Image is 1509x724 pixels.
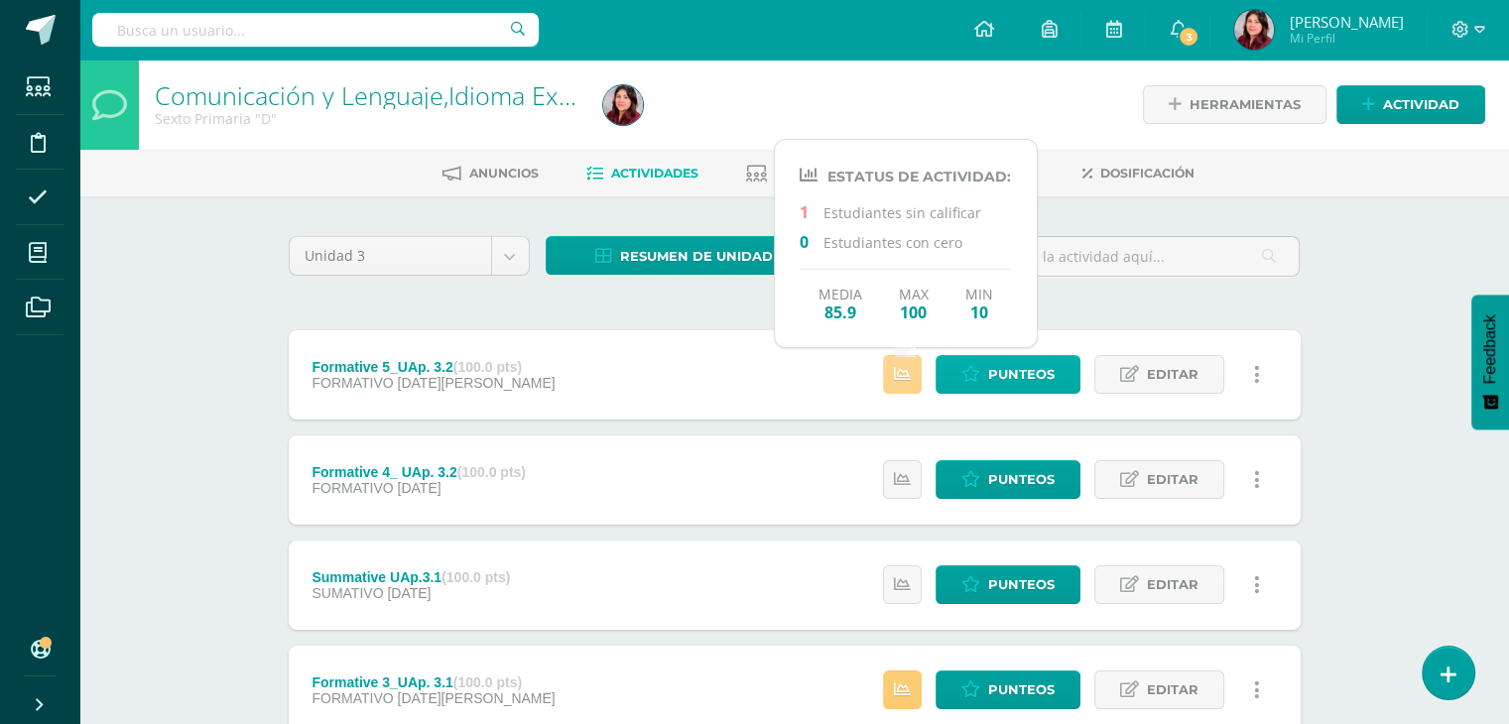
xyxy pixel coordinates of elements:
span: Herramientas [1190,86,1301,123]
span: 85.9 [818,302,862,321]
input: Busca un usuario... [92,13,539,47]
span: Mi Perfil [1289,30,1403,47]
strong: (100.0 pts) [441,569,510,585]
p: Estudiantes con cero [800,231,1011,252]
span: 3 [1178,26,1199,48]
span: Editar [1147,671,1198,708]
a: Punteos [936,355,1080,394]
span: Dosificación [1100,166,1195,181]
div: Summative UAp.3.1 [312,569,510,585]
span: Feedback [1481,314,1499,384]
span: Punteos [988,356,1055,393]
span: FORMATIVO [312,480,393,496]
a: Estudiantes [746,158,865,189]
a: Comunicación y Lenguaje,Idioma Extranjero,Inglés [155,78,719,112]
a: Actividades [586,158,698,189]
strong: (100.0 pts) [457,464,526,480]
span: Editar [1147,356,1198,393]
img: 3e130899817b44952652fa4b67b78402.png [1234,10,1274,50]
div: Formative 4_ UAp. 3.2 [312,464,526,480]
span: FORMATIVO [312,375,393,391]
strong: (100.0 pts) [453,359,522,375]
span: 10 [965,302,993,321]
span: 0 [800,231,823,251]
h4: Estatus de Actividad: [800,166,1011,185]
div: Min [965,286,993,321]
a: Actividad [1336,85,1485,124]
div: Media [818,286,862,321]
a: Punteos [936,565,1080,604]
span: [DATE][PERSON_NAME] [397,375,555,391]
span: Resumen de unidad [620,238,773,275]
span: SUMATIVO [312,585,383,601]
span: Punteos [988,671,1055,708]
span: Editar [1147,461,1198,498]
span: Editar [1147,566,1198,603]
span: 1 [800,201,823,221]
span: [DATE] [397,480,440,496]
span: Anuncios [469,166,539,181]
span: Actividades [611,166,698,181]
span: 100 [899,302,929,321]
a: Anuncios [442,158,539,189]
span: Punteos [988,566,1055,603]
strong: (100.0 pts) [453,674,522,690]
span: Unidad 3 [305,237,476,275]
span: FORMATIVO [312,690,393,706]
span: Actividad [1383,86,1459,123]
input: Busca la actividad aquí... [974,237,1299,276]
p: Estudiantes sin calificar [800,201,1011,222]
a: Punteos [936,460,1080,499]
a: Resumen de unidad [546,236,822,275]
div: Formative 5_UAp. 3.2 [312,359,555,375]
span: [PERSON_NAME] [1289,12,1403,32]
div: Max [899,286,929,321]
a: Unidad 3 [290,237,529,275]
button: Feedback - Mostrar encuesta [1471,295,1509,429]
a: Dosificación [1082,158,1195,189]
img: 3e130899817b44952652fa4b67b78402.png [603,85,643,125]
div: Sexto Primaria 'D' [155,109,579,128]
h1: Comunicación y Lenguaje,Idioma Extranjero,Inglés [155,81,579,109]
div: Formative 3_UAp. 3.1 [312,674,555,690]
a: Herramientas [1143,85,1326,124]
a: Punteos [936,670,1080,709]
span: [DATE][PERSON_NAME] [397,690,555,706]
span: [DATE] [387,585,431,601]
span: Punteos [988,461,1055,498]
